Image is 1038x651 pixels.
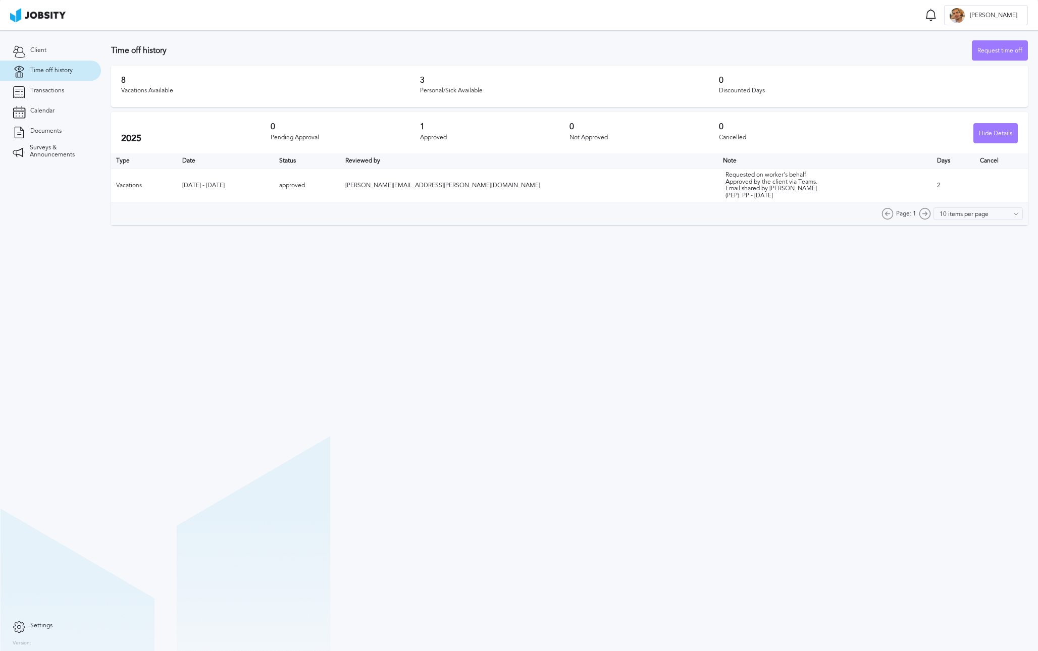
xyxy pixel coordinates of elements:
span: [PERSON_NAME][EMAIL_ADDRESS][PERSON_NAME][DOMAIN_NAME] [345,182,540,189]
span: [PERSON_NAME] [965,12,1022,19]
div: Not Approved [569,134,719,141]
span: Documents [30,128,62,135]
td: 2 [932,169,975,202]
div: Requested on worker's behalf Approved by the client via Teams. Email shared by [PERSON_NAME] (PEP... [725,172,826,199]
td: Vacations [111,169,177,202]
label: Version: [13,640,31,646]
div: Approved [420,134,569,141]
button: Request time off [972,40,1028,61]
th: Cancel [975,153,1028,169]
td: approved [274,169,340,202]
div: Discounted Days [719,87,1018,94]
h3: 0 [271,122,420,131]
th: Type [111,153,177,169]
h3: 1 [420,122,569,131]
div: Cancelled [719,134,868,141]
th: Toggle SortBy [274,153,340,169]
span: Calendar [30,107,55,115]
button: Hide Details [973,123,1018,143]
div: Pending Approval [271,134,420,141]
div: Request time off [972,41,1027,61]
span: Settings [30,622,53,629]
button: P[PERSON_NAME] [944,5,1028,25]
th: Days [932,153,975,169]
div: Personal/Sick Available [420,87,719,94]
span: Time off history [30,67,73,74]
h3: Time off history [111,46,972,55]
h3: 3 [420,76,719,85]
td: [DATE] - [DATE] [177,169,274,202]
h3: 0 [719,122,868,131]
div: Vacations Available [121,87,420,94]
div: P [950,8,965,23]
th: Toggle SortBy [340,153,718,169]
h3: 8 [121,76,420,85]
th: Toggle SortBy [177,153,274,169]
span: Page: 1 [896,210,916,218]
h3: 0 [719,76,1018,85]
span: Surveys & Announcements [30,144,88,158]
span: Transactions [30,87,64,94]
div: Hide Details [974,124,1017,144]
h2: 2025 [121,133,271,144]
th: Toggle SortBy [718,153,932,169]
span: Client [30,47,46,54]
h3: 0 [569,122,719,131]
img: ab4bad089aa723f57921c736e9817d99.png [10,8,66,22]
